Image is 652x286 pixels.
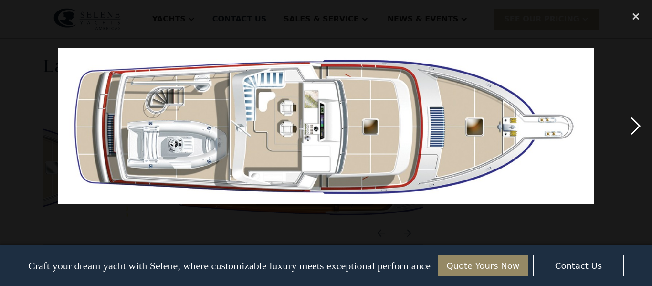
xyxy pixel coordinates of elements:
div: close lightbox [620,6,652,27]
a: Contact Us [533,255,624,276]
a: Quote Yours Now [438,255,528,276]
div: next image [620,6,652,246]
img: 6717e51a568b34f160a4eb65_draw1-4.jpg [58,48,594,204]
p: Craft your dream yacht with Selene, where customizable luxury meets exceptional performance [28,260,431,272]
